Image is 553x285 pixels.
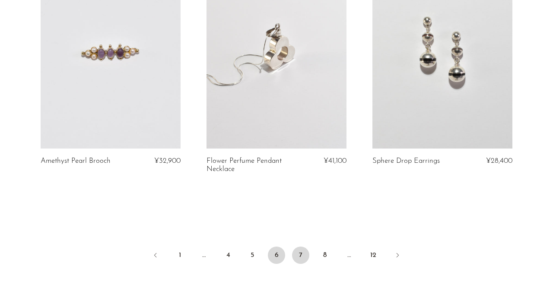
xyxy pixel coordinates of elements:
[340,247,358,264] span: …
[147,247,164,266] a: Previous
[195,247,213,264] span: …
[41,157,111,165] a: Amethyst Pearl Brooch
[207,157,299,173] a: Flower Perfume Pendant Necklace
[219,247,237,264] a: 4
[486,157,512,165] span: ¥28,400
[372,157,440,165] a: Sphere Drop Earrings
[292,247,309,264] a: 7
[171,247,188,264] a: 1
[268,247,285,264] span: 6
[324,157,346,165] span: ¥41,100
[389,247,406,266] a: Next
[365,247,382,264] a: 12
[154,157,181,165] span: ¥32,900
[316,247,334,264] a: 8
[244,247,261,264] a: 5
